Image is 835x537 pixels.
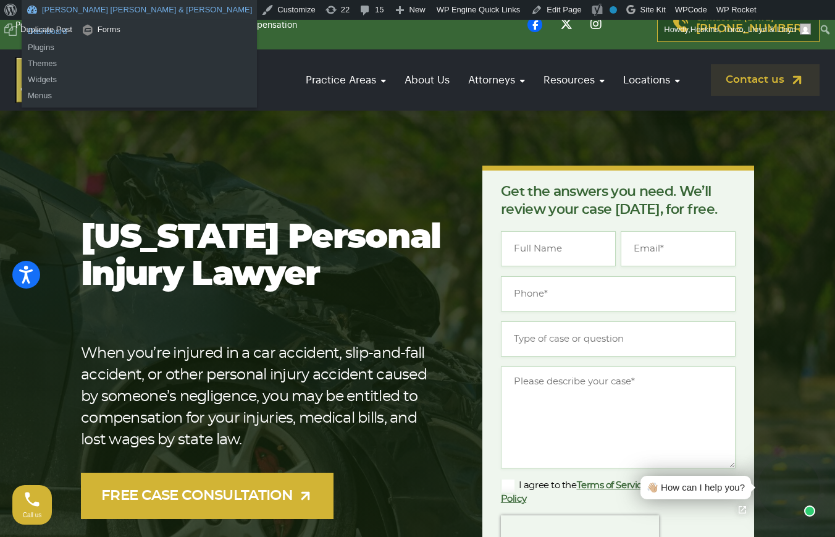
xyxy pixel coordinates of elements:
span: Call us [23,512,42,518]
span: Site Kit [640,5,666,14]
img: logo [15,57,176,103]
a: About Us [398,62,456,98]
input: Full Name [501,231,616,266]
input: Phone* [501,276,736,311]
a: Dashboard [22,23,257,40]
div: No index [610,6,617,14]
img: arrow-up-right-light.svg [298,488,313,504]
ul: Hoskins Turco Lloyd & Lloyd [22,20,257,59]
a: FREE CASE CONSULTATION [81,473,334,519]
h1: [US_STATE] Personal Injury Lawyer [81,219,443,294]
a: Howdy, [660,20,816,40]
p: When you’re injured in a car accident, slip-and-fall accident, or other personal injury accident ... [81,343,443,451]
a: Contact us [DATE][PHONE_NUMBER] [657,7,820,42]
div: 👋🏼 How can I help you? [647,481,745,495]
a: Attorneys [462,62,531,98]
a: Menus [22,88,257,104]
a: Contact us [711,64,820,96]
span: Duplicate Post [20,20,72,40]
a: Open chat [729,497,755,523]
a: Practice Areas [300,62,392,98]
p: Get the answers you need. We’ll review your case [DATE], for free. [501,183,736,219]
span: Forms [98,20,120,40]
a: Resources [537,62,611,98]
a: Themes [22,56,257,72]
a: Locations [617,62,686,98]
a: Widgets [22,72,257,88]
a: Plugins [22,40,257,56]
span: Hoskins, Turco, Lloyd & Lloyd [690,25,796,34]
ul: Hoskins Turco Lloyd & Lloyd [22,52,257,108]
input: Type of case or question [501,321,736,357]
a: Terms of Service [577,481,647,490]
label: I agree to the and [501,478,716,505]
input: Email* [621,231,736,266]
